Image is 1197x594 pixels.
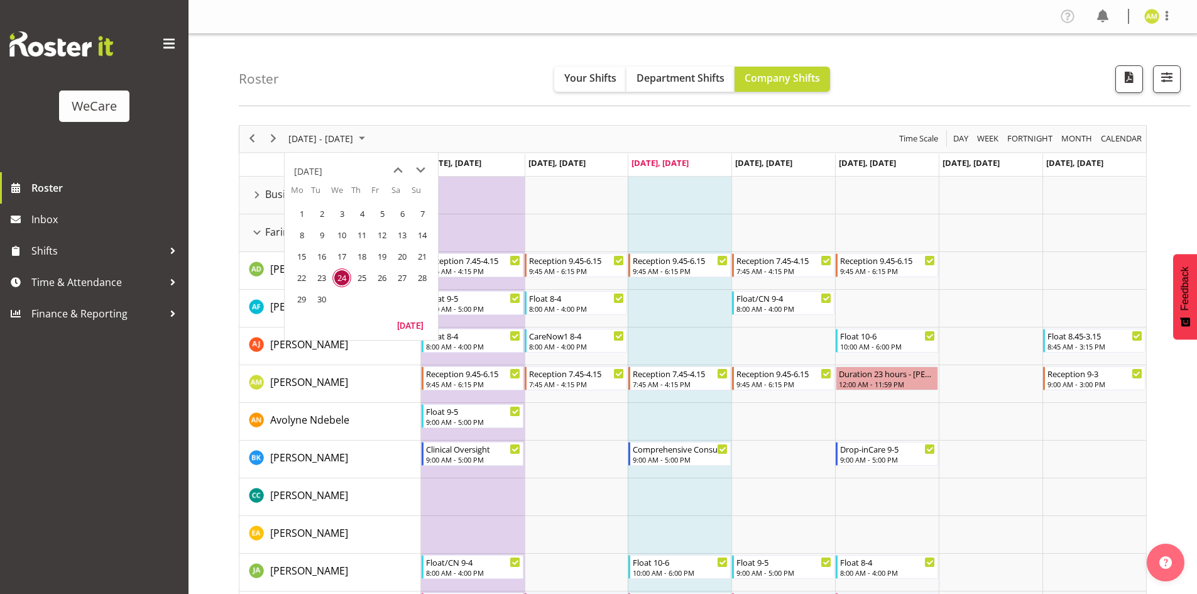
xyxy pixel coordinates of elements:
span: [DATE], [DATE] [839,157,896,168]
span: Avolyne Ndebele [270,413,349,427]
div: Reception 7.45-4.15 [736,254,831,267]
a: Avolyne Ndebele [270,412,349,427]
span: Day [952,131,970,146]
td: Ena Advincula resource [239,516,421,554]
div: Amy Johannsen"s event - Float 8-4 Begin From Monday, September 22, 2025 at 8:00:00 AM GMT+12:00 E... [422,329,524,353]
td: Aleea Devenport resource [239,252,421,290]
span: Saturday, September 20, 2025 [393,247,412,266]
button: previous month [386,159,409,182]
td: Antonia Mao resource [239,365,421,403]
span: Month [1060,131,1093,146]
span: Saturday, September 6, 2025 [393,204,412,223]
div: Reception 7.45-4.15 [426,254,521,267]
div: Aleea Devenport"s event - Reception 9.45-6.15 Begin From Friday, September 26, 2025 at 9:45:00 AM... [836,253,938,277]
button: Your Shifts [554,67,626,92]
span: Business Support Office [265,187,379,202]
div: Float 10-6 [633,556,728,568]
div: Jane Arps"s event - Float 9-5 Begin From Thursday, September 25, 2025 at 9:00:00 AM GMT+12:00 End... [732,555,834,579]
div: Brian Ko"s event - Clinical Oversight Begin From Monday, September 22, 2025 at 9:00:00 AM GMT+12:... [422,442,524,466]
div: Float 9-5 [426,292,521,304]
span: Finance & Reporting [31,304,163,323]
div: 7:45 AM - 4:15 PM [426,266,521,276]
div: September 22 - 28, 2025 [284,126,373,152]
button: Timeline Month [1059,131,1095,146]
span: [DATE], [DATE] [528,157,586,168]
span: Saturday, September 27, 2025 [393,268,412,287]
div: Float 9-5 [736,556,831,568]
div: Jane Arps"s event - Float/CN 9-4 Begin From Monday, September 22, 2025 at 8:00:00 AM GMT+12:00 En... [422,555,524,579]
a: [PERSON_NAME] [270,337,348,352]
span: Shifts [31,241,163,260]
div: title [294,159,322,184]
span: [DATE], [DATE] [424,157,481,168]
span: Tuesday, September 2, 2025 [312,204,331,223]
span: Sunday, September 7, 2025 [413,204,432,223]
div: Jane Arps"s event - Float 10-6 Begin From Wednesday, September 24, 2025 at 10:00:00 AM GMT+12:00 ... [628,555,731,579]
div: 9:45 AM - 6:15 PM [529,266,624,276]
div: Comprehensive Consult 9-5 [633,443,728,455]
button: Feedback - Show survey [1173,254,1197,339]
a: [PERSON_NAME] [270,261,348,277]
button: Time Scale [897,131,941,146]
th: Th [351,184,371,203]
h4: Roster [239,72,279,86]
td: Alex Ferguson resource [239,290,421,327]
div: Reception 9-3 [1047,367,1142,380]
div: Float/CN 9-4 [736,292,831,304]
div: Brian Ko"s event - Comprehensive Consult 9-5 Begin From Wednesday, September 24, 2025 at 9:00:00 ... [628,442,731,466]
div: Aleea Devenport"s event - Reception 7.45-4.15 Begin From Monday, September 22, 2025 at 7:45:00 AM... [422,253,524,277]
div: 10:00 AM - 6:00 PM [633,568,728,578]
span: [PERSON_NAME] [270,300,348,314]
span: [PERSON_NAME] [270,564,348,578]
span: Tuesday, September 30, 2025 [312,290,331,309]
img: Rosterit website logo [9,31,113,57]
button: Timeline Day [951,131,971,146]
div: 10:00 AM - 6:00 PM [840,341,935,351]
div: Antonia Mao"s event - Reception 9.45-6.15 Begin From Thursday, September 25, 2025 at 9:45:00 AM G... [732,366,834,390]
span: Department Shifts [637,71,724,85]
span: [DATE], [DATE] [735,157,792,168]
div: Reception 9.45-6.15 [426,367,521,380]
div: Alex Ferguson"s event - Float/CN 9-4 Begin From Thursday, September 25, 2025 at 8:00:00 AM GMT+12... [732,291,834,315]
div: 8:00 AM - 4:00 PM [840,568,935,578]
div: Brian Ko"s event - Drop-inCare 9-5 Begin From Friday, September 26, 2025 at 9:00:00 AM GMT+12:00 ... [836,442,938,466]
button: Company Shifts [735,67,830,92]
div: Float 8-4 [840,556,935,568]
div: 9:45 AM - 6:15 PM [426,379,521,389]
div: Float 8-4 [426,329,521,342]
div: Reception 7.45-4.15 [529,367,624,380]
span: Thursday, September 25, 2025 [353,268,371,287]
span: Monday, September 1, 2025 [292,204,311,223]
span: Feedback [1179,267,1191,311]
div: 9:00 AM - 5:00 PM [633,454,728,465]
th: Sa [391,184,412,203]
div: Aleea Devenport"s event - Reception 9.45-6.15 Begin From Wednesday, September 24, 2025 at 9:45:00... [628,253,731,277]
button: Month [1099,131,1144,146]
div: 8:00 AM - 4:00 PM [736,304,831,314]
a: [PERSON_NAME] [270,375,348,390]
button: next month [409,159,432,182]
span: [DATE], [DATE] [943,157,1000,168]
div: Reception 9.45-6.15 [736,367,831,380]
span: Time Scale [898,131,939,146]
th: Su [412,184,432,203]
div: previous period [241,126,263,152]
div: 8:00 AM - 4:00 PM [529,304,624,314]
span: Sunday, September 21, 2025 [413,247,432,266]
div: 7:45 AM - 4:15 PM [529,379,624,389]
button: Filter Shifts [1153,65,1181,93]
div: Float 8.45-3.15 [1047,329,1142,342]
div: CareNow1 8-4 [529,329,624,342]
div: 12:00 AM - 11:59 PM [839,379,935,389]
div: Amy Johannsen"s event - Float 10-6 Begin From Friday, September 26, 2025 at 10:00:00 AM GMT+12:00... [836,329,938,353]
span: Wednesday, September 24, 2025 [332,268,351,287]
span: Sunday, September 28, 2025 [413,268,432,287]
div: 9:00 AM - 5:00 PM [426,304,521,314]
th: We [331,184,351,203]
a: [PERSON_NAME] [270,563,348,578]
div: Drop-inCare 9-5 [840,443,935,455]
span: [DATE], [DATE] [1046,157,1103,168]
button: Today [389,316,432,334]
span: Faringdon [265,224,314,239]
span: Wednesday, September 17, 2025 [332,247,351,266]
